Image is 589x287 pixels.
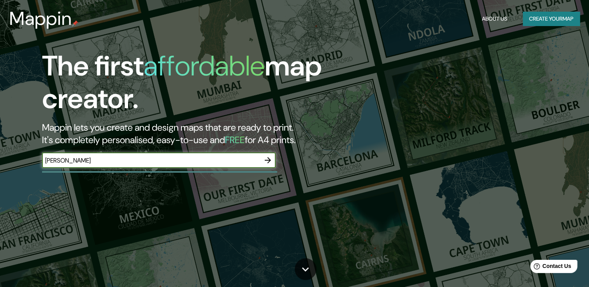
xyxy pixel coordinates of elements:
[42,50,337,121] h1: The first map creator.
[479,12,510,26] button: About Us
[42,121,337,146] h2: Mappin lets you create and design maps that are ready to print. It's completely personalised, eas...
[72,20,78,26] img: mappin-pin
[520,257,580,278] iframe: Help widget launcher
[225,134,245,146] h5: FREE
[9,8,72,30] h3: Mappin
[144,48,265,84] h1: affordable
[523,12,580,26] button: Create yourmap
[42,156,260,165] input: Choose your favourite place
